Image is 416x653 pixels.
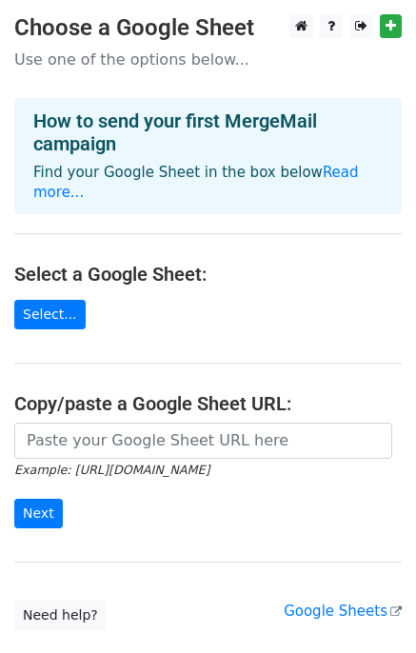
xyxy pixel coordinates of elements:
h4: Copy/paste a Google Sheet URL: [14,392,402,415]
a: Google Sheets [284,603,402,620]
small: Example: [URL][DOMAIN_NAME] [14,463,209,477]
h3: Choose a Google Sheet [14,14,402,42]
a: Select... [14,300,86,329]
h4: How to send your first MergeMail campaign [33,109,383,155]
a: Need help? [14,601,107,630]
p: Find your Google Sheet in the box below [33,163,383,203]
input: Paste your Google Sheet URL here [14,423,392,459]
a: Read more... [33,164,359,201]
h4: Select a Google Sheet: [14,263,402,286]
input: Next [14,499,63,528]
p: Use one of the options below... [14,49,402,69]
